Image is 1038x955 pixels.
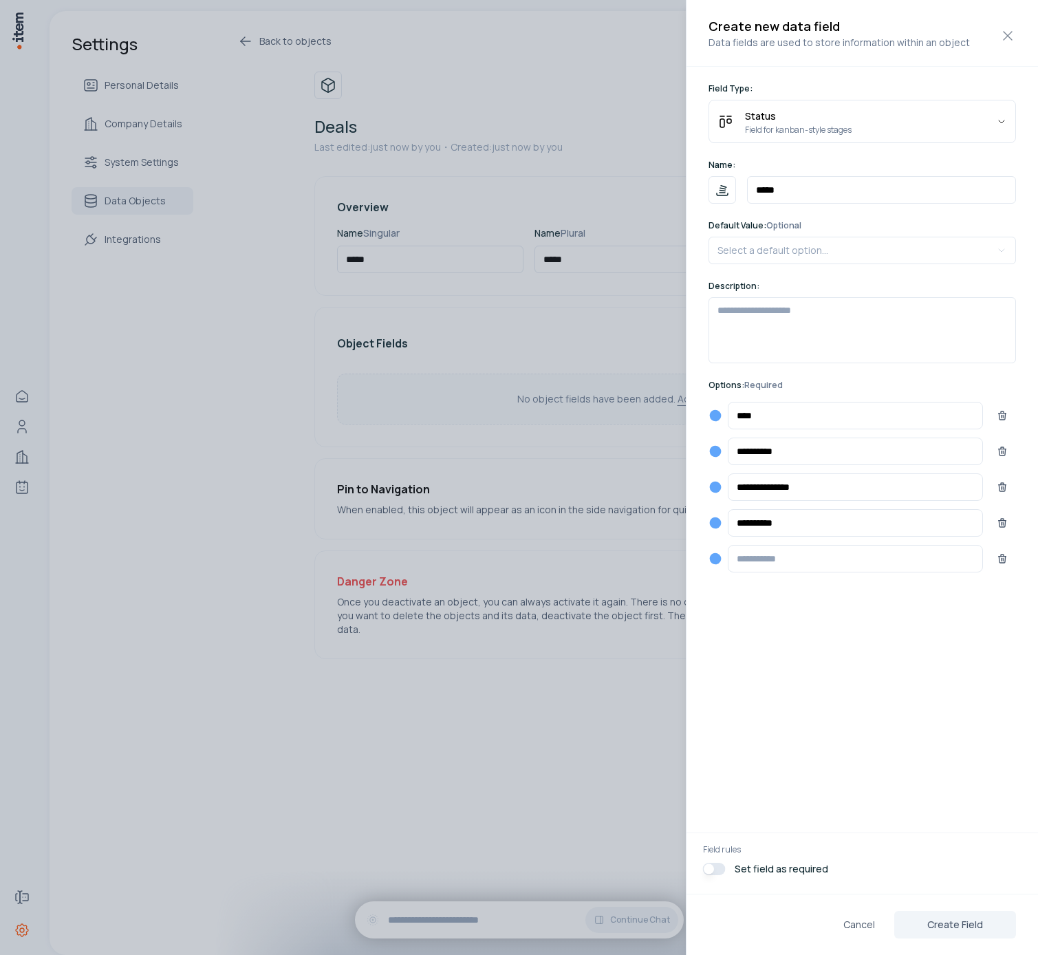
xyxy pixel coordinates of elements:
[709,281,1016,292] p: Description:
[832,911,886,938] button: Cancel
[894,911,1016,938] button: Create Field
[709,220,1016,231] p: Default Value:
[709,83,1016,94] p: Field Type:
[709,380,783,391] p: Options:
[766,219,801,231] span: Optional
[709,17,1016,36] h2: Create new data field
[709,36,1016,50] p: Data fields are used to store information within an object
[703,844,1021,855] p: Field rules
[709,160,1016,171] p: Name:
[744,379,783,391] span: Required
[735,862,828,876] p: Set field as required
